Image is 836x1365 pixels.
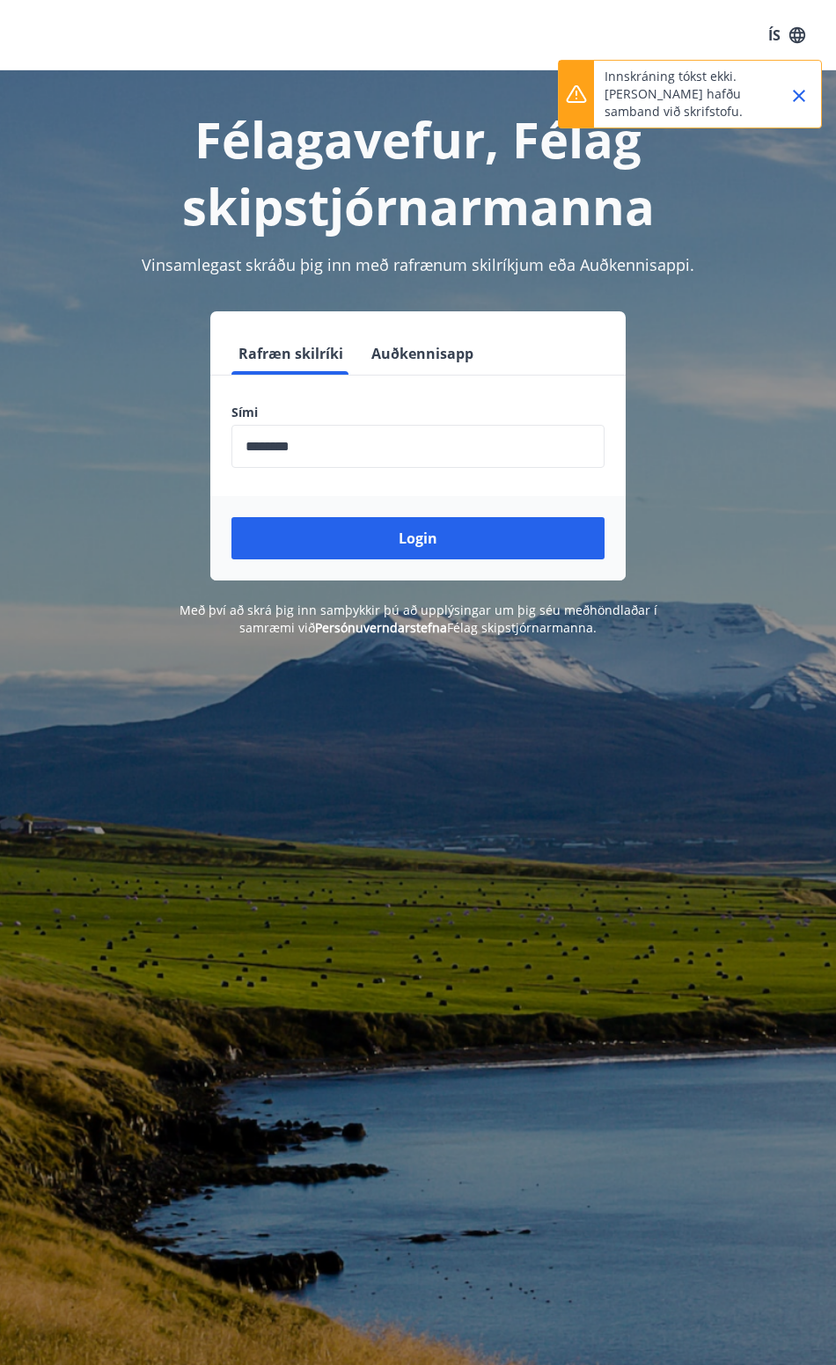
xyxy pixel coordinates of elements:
button: ÍS [759,19,815,51]
h1: Félagavefur, Félag skipstjórnarmanna [21,106,815,239]
p: Innskráning tókst ekki. [PERSON_NAME] hafðu samband við skrifstofu. [605,68,759,120]
button: Auðkennisapp [364,332,480,375]
span: Vinsamlegast skráðu þig inn með rafrænum skilríkjum eða Auðkennisappi. [142,254,694,275]
label: Sími [231,404,605,421]
button: Rafræn skilríki [231,332,350,375]
span: Með því að skrá þig inn samþykkir þú að upplýsingar um þig séu meðhöndlaðar í samræmi við Félag s... [180,602,657,636]
button: Close [784,81,814,111]
button: Login [231,517,605,559]
a: Persónuverndarstefna [315,619,447,636]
